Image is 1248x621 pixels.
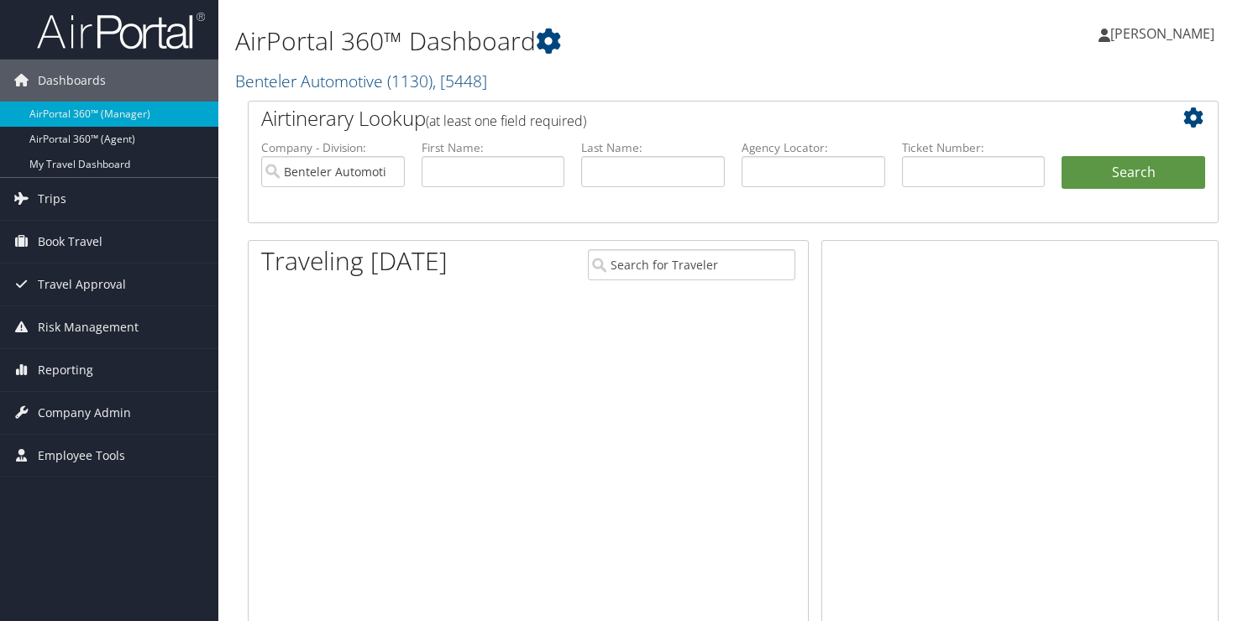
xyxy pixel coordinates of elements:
h2: Airtinerary Lookup [261,104,1125,133]
span: Risk Management [38,306,139,348]
a: Benteler Automotive [235,70,487,92]
span: Reporting [38,349,93,391]
label: Agency Locator: [742,139,885,156]
label: Last Name: [581,139,725,156]
label: Company - Division: [261,139,405,156]
label: First Name: [422,139,565,156]
h1: Traveling [DATE] [261,243,448,279]
span: ( 1130 ) [387,70,433,92]
span: , [ 5448 ] [433,70,487,92]
a: [PERSON_NAME] [1099,8,1231,59]
label: Ticket Number: [902,139,1046,156]
span: Book Travel [38,221,102,263]
span: Company Admin [38,392,131,434]
span: [PERSON_NAME] [1110,24,1214,43]
span: Trips [38,178,66,220]
span: Travel Approval [38,264,126,305]
h1: AirPortal 360™ Dashboard [235,23,899,59]
input: Search for Traveler [588,249,796,280]
img: airportal-logo.png [37,11,205,50]
span: Employee Tools [38,435,125,477]
button: Search [1062,156,1205,190]
span: Dashboards [38,60,106,102]
span: (at least one field required) [426,112,586,130]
